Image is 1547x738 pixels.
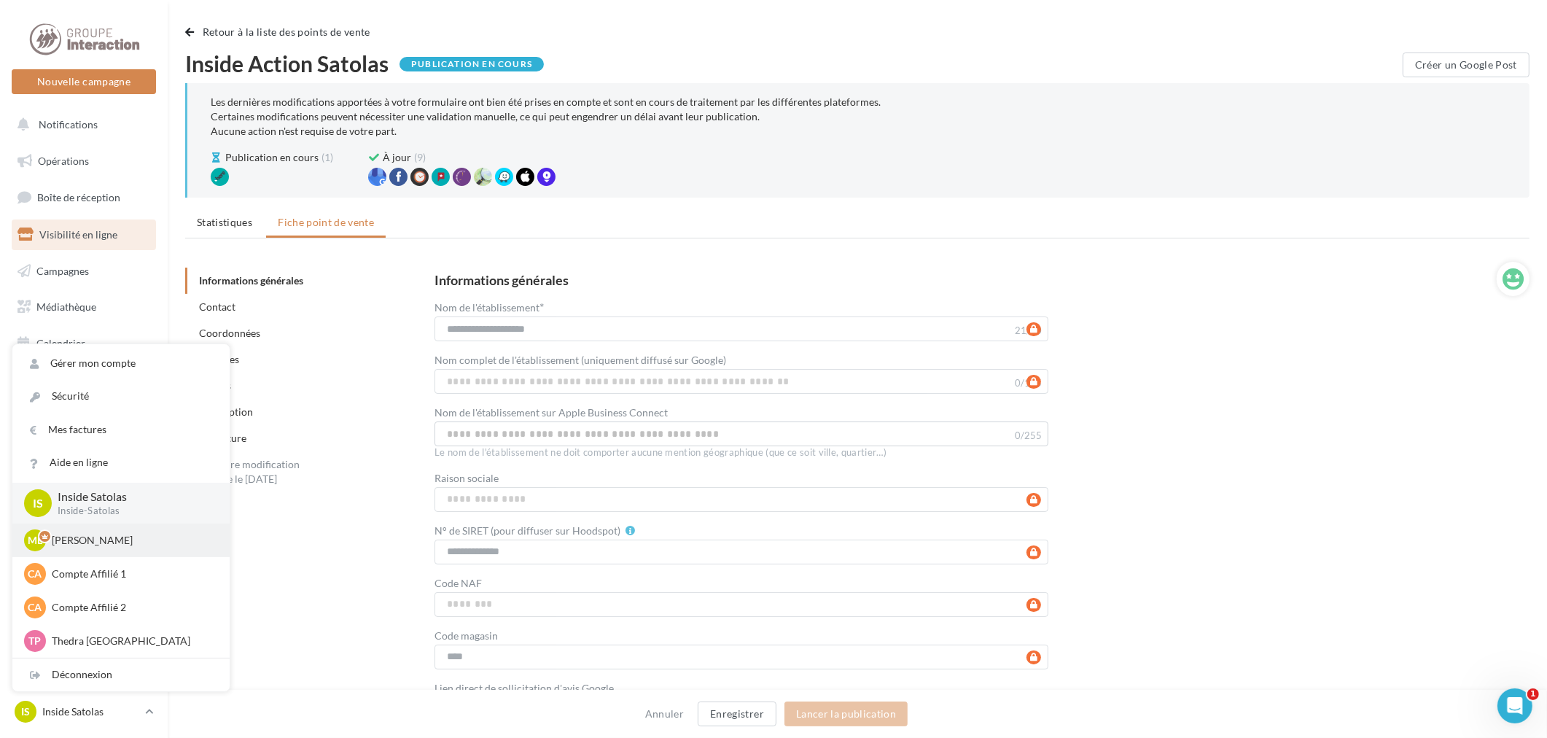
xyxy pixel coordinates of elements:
span: IS [33,494,43,511]
span: Médiathèque [36,300,96,313]
span: CA [28,600,42,615]
div: Publication en cours [400,57,544,71]
label: Nom de l'établissement [435,301,544,313]
label: Lien direct de sollicitation d'avis Google [435,683,614,694]
a: Informations générales [199,274,303,287]
span: Boîte de réception [37,191,120,203]
span: Visibilité en ligne [39,228,117,241]
label: Code NAF [435,578,482,589]
p: Inside Satolas [42,704,139,719]
span: IS [21,704,30,719]
button: Annuler [639,705,690,723]
div: Déconnexion [12,659,230,691]
span: ML [28,533,42,548]
p: Inside-Satolas [58,505,206,518]
a: Opérations [9,146,159,176]
a: Contact [199,300,235,313]
span: (9) [414,150,426,165]
span: À jour [383,150,411,165]
a: Visibilité en ligne [9,220,159,250]
div: Dernière modification publiée le [DATE] 11:11 [185,451,316,507]
iframe: Intercom live chat [1497,688,1532,723]
button: Retour à la liste des points de vente [185,23,376,41]
div: Le nom de l'établissement ne doit comporter aucune mention géographique (que ce soit ville, quart... [435,446,1048,459]
button: Créer un Google Post [1403,53,1530,77]
label: Nom complet de l'établissement (uniquement diffusé sur Google) [435,355,726,365]
a: Mes factures [12,413,230,446]
span: TP [29,634,42,648]
a: Gérer mon compte [12,347,230,380]
button: Nouvelle campagne [12,69,156,94]
span: CA [28,567,42,581]
p: Thedra [GEOGRAPHIC_DATA] [52,634,212,648]
p: [PERSON_NAME] [52,533,212,548]
label: Nom de l'établissement sur Apple Business Connect [435,408,668,418]
label: Raison sociale [435,473,499,483]
div: Les dernières modifications apportées à votre formulaire ont bien été prises en compte et sont en... [211,95,1506,139]
label: Code magasin [435,631,498,641]
label: 0/125 [1016,378,1043,388]
span: (1) [322,150,333,165]
div: Informations générales [435,273,569,287]
span: Opérations [38,155,89,167]
label: N° de SIRET (pour diffuser sur Hoodspot) [435,526,620,536]
span: Calendrier [36,337,85,349]
button: Lancer la publication [784,702,908,726]
button: Enregistrer [698,702,776,726]
a: Aide en ligne [12,446,230,479]
span: Statistiques [197,216,252,228]
a: Boîte de réception [9,182,159,213]
span: Publication en cours [225,150,319,165]
a: Coordonnées [199,327,260,339]
span: 1 [1527,688,1539,700]
p: Inside Satolas [58,489,206,505]
label: 21/50 [1016,326,1043,335]
label: 0/255 [1016,431,1043,440]
span: Campagnes [36,264,89,276]
span: Inside Action Satolas [185,53,389,74]
span: Retour à la liste des points de vente [203,26,370,38]
a: Campagnes [9,256,159,287]
a: Calendrier [9,328,159,359]
a: Sécurité [12,380,230,413]
p: Compte Affilié 2 [52,600,212,615]
a: Médiathèque [9,292,159,322]
a: IS Inside Satolas [12,698,156,726]
button: Notifications [9,109,153,140]
p: Compte Affilié 1 [52,567,212,581]
span: Notifications [39,118,98,131]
